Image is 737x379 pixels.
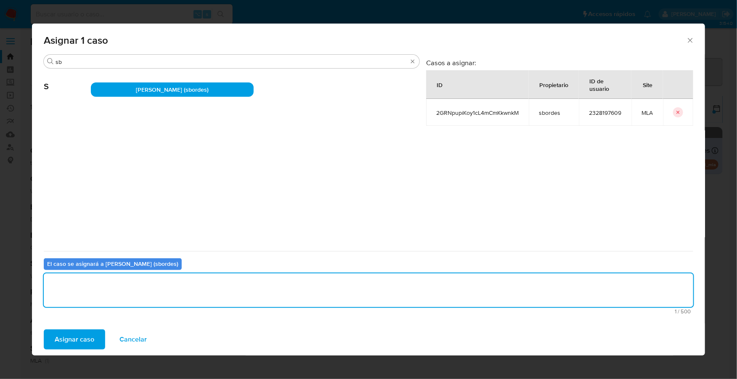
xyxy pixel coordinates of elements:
button: Cancelar [109,329,158,350]
input: Buscar analista [56,58,408,66]
span: Cancelar [119,330,147,349]
span: 2328197609 [589,109,621,117]
b: El caso se asignará a [PERSON_NAME] (sbordes) [47,260,178,268]
button: Cerrar ventana [686,36,694,44]
div: [PERSON_NAME] (sbordes) [91,82,254,97]
span: [PERSON_NAME] (sbordes) [136,85,209,94]
span: Asignar 1 caso [44,35,686,45]
span: S [44,69,91,92]
div: ID [427,74,453,95]
div: ID de usuario [579,71,631,98]
button: Buscar [47,58,54,65]
span: Asignar caso [55,330,94,349]
span: sbordes [539,109,569,117]
div: Propietario [529,74,578,95]
span: 2GRNpupiKoy1cL4mCmKkwnkM [436,109,519,117]
span: Máximo 500 caracteres [46,309,691,314]
div: assign-modal [32,24,705,355]
span: MLA [642,109,653,117]
div: Site [633,74,663,95]
button: icon-button [673,107,683,117]
button: Borrar [409,58,416,65]
h3: Casos a asignar: [426,58,693,67]
button: Asignar caso [44,329,105,350]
